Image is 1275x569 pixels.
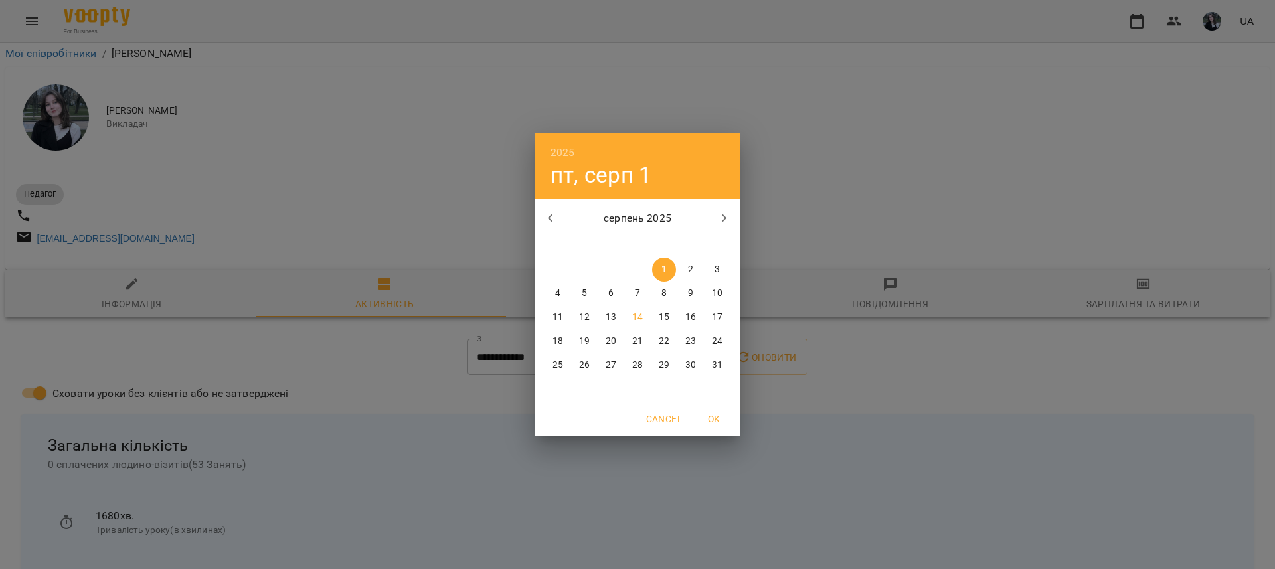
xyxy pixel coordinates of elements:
button: 2 [679,258,703,282]
button: 3 [705,258,729,282]
button: 15 [652,305,676,329]
button: 6 [599,282,623,305]
button: 2025 [551,143,575,162]
p: 18 [552,335,563,348]
p: 30 [685,359,696,372]
p: 24 [712,335,722,348]
p: 28 [632,359,643,372]
span: ср [599,238,623,251]
p: 7 [635,287,640,300]
p: 13 [606,311,616,324]
button: Cancel [641,407,687,431]
p: 5 [582,287,587,300]
p: 2 [688,263,693,276]
button: 28 [626,353,649,377]
p: серпень 2025 [566,210,709,226]
button: 16 [679,305,703,329]
button: 22 [652,329,676,353]
p: 16 [685,311,696,324]
span: нд [705,238,729,251]
button: 14 [626,305,649,329]
button: 8 [652,282,676,305]
p: 17 [712,311,722,324]
span: OK [698,411,730,427]
p: 27 [606,359,616,372]
button: 23 [679,329,703,353]
p: 12 [579,311,590,324]
button: 1 [652,258,676,282]
button: 21 [626,329,649,353]
p: 21 [632,335,643,348]
p: 6 [608,287,614,300]
button: 29 [652,353,676,377]
button: 18 [546,329,570,353]
button: 20 [599,329,623,353]
button: 26 [572,353,596,377]
button: OK [693,407,735,431]
button: 24 [705,329,729,353]
button: 5 [572,282,596,305]
p: 26 [579,359,590,372]
p: 4 [555,287,560,300]
button: 9 [679,282,703,305]
p: 3 [715,263,720,276]
span: вт [572,238,596,251]
p: 11 [552,311,563,324]
p: 15 [659,311,669,324]
span: пн [546,238,570,251]
p: 9 [688,287,693,300]
button: 25 [546,353,570,377]
p: 23 [685,335,696,348]
p: 19 [579,335,590,348]
span: чт [626,238,649,251]
span: сб [679,238,703,251]
p: 20 [606,335,616,348]
button: пт, серп 1 [551,161,651,189]
p: 10 [712,287,722,300]
button: 4 [546,282,570,305]
p: 25 [552,359,563,372]
button: 7 [626,282,649,305]
button: 19 [572,329,596,353]
button: 17 [705,305,729,329]
p: 22 [659,335,669,348]
p: 8 [661,287,667,300]
span: пт [652,238,676,251]
p: 1 [661,263,667,276]
button: 12 [572,305,596,329]
button: 30 [679,353,703,377]
button: 13 [599,305,623,329]
p: 14 [632,311,643,324]
button: 27 [599,353,623,377]
button: 31 [705,353,729,377]
p: 29 [659,359,669,372]
button: 11 [546,305,570,329]
span: Cancel [646,411,682,427]
button: 10 [705,282,729,305]
p: 31 [712,359,722,372]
